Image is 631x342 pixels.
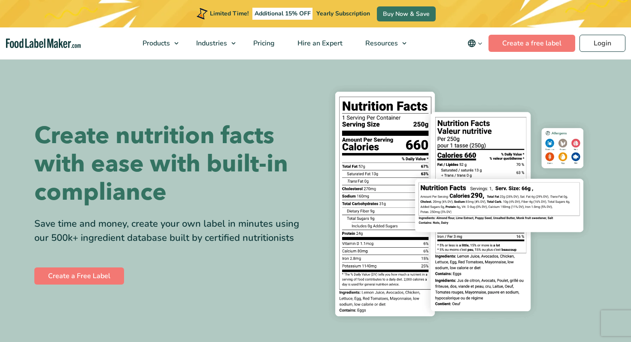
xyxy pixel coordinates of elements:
a: Industries [185,27,240,59]
span: Pricing [251,39,276,48]
span: Resources [363,39,399,48]
span: Industries [194,39,228,48]
a: Hire an Expert [286,27,352,59]
a: Resources [354,27,411,59]
span: Yearly Subscription [316,9,370,18]
h1: Create nutrition facts with ease with built-in compliance [34,122,309,207]
a: Products [131,27,183,59]
span: Products [140,39,171,48]
span: Limited Time! [210,9,249,18]
a: Buy Now & Save [377,6,436,21]
div: Save time and money, create your own label in minutes using our 500k+ ingredient database built b... [34,217,309,245]
a: Pricing [242,27,284,59]
span: Hire an Expert [295,39,343,48]
a: Create a Free Label [34,267,124,285]
a: Create a free label [488,35,575,52]
span: Additional 15% OFF [252,8,313,20]
a: Login [579,35,625,52]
